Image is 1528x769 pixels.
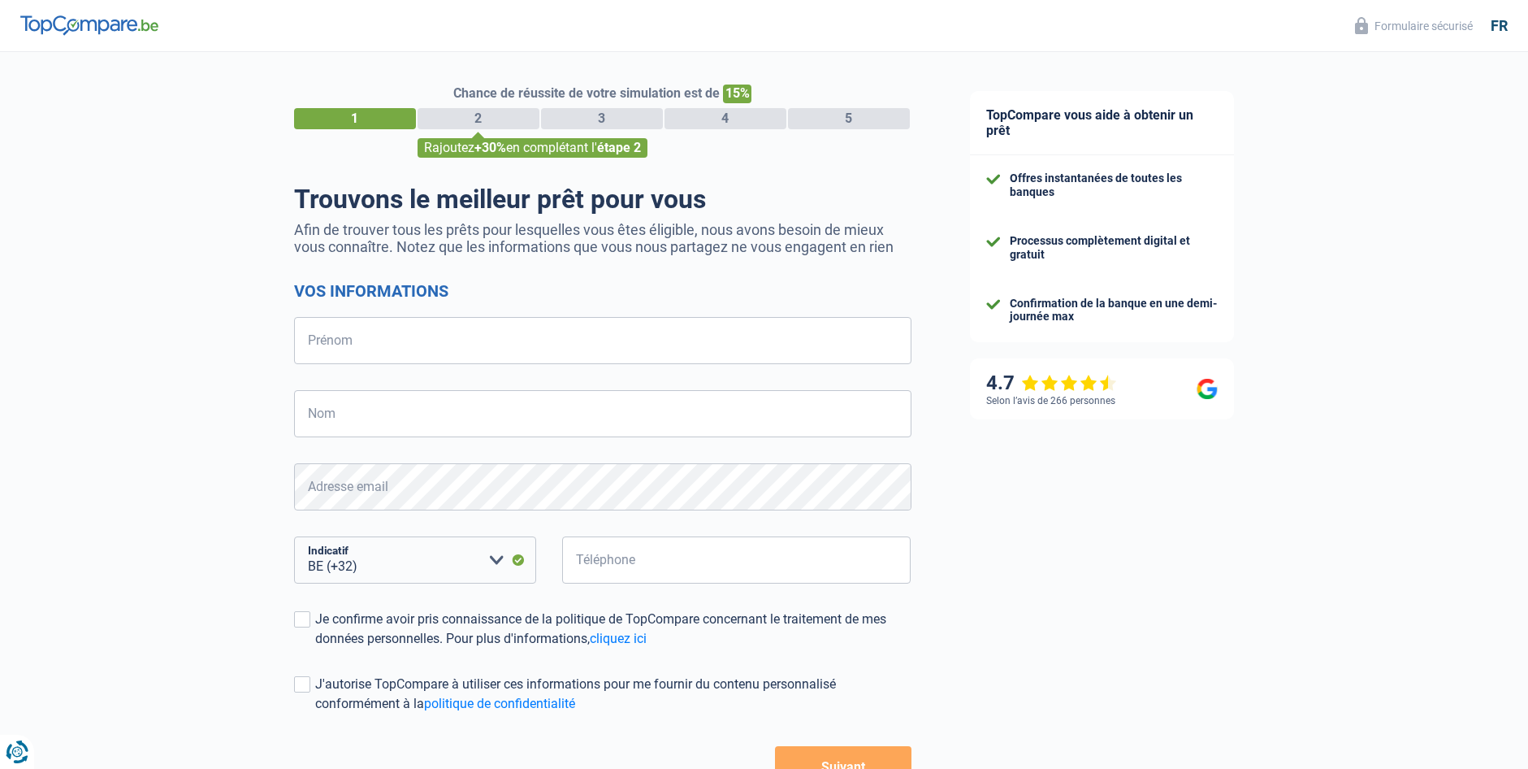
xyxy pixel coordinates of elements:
[1345,12,1483,39] button: Formulaire sécurisé
[294,184,911,215] h1: Trouvons le meilleur prêt pour vous
[541,108,663,129] div: 3
[664,108,786,129] div: 4
[1491,17,1508,35] div: fr
[424,696,575,711] a: politique de confidentialité
[453,85,720,101] span: Chance de réussite de votre simulation est de
[562,537,911,584] input: 401020304
[597,140,641,155] span: étape 2
[418,138,647,158] div: Rajoutez en complétant l'
[294,221,911,255] p: Afin de trouver tous les prêts pour lesquelles vous êtes éligible, nous avons besoin de mieux vou...
[590,631,647,646] a: cliquez ici
[788,108,910,129] div: 5
[315,675,911,714] div: J'autorise TopCompare à utiliser ces informations pour me fournir du contenu personnalisé conform...
[1010,234,1218,262] div: Processus complètement digital et gratuit
[418,108,539,129] div: 2
[986,395,1115,406] div: Selon l’avis de 266 personnes
[474,140,506,155] span: +30%
[20,15,158,35] img: TopCompare Logo
[1010,297,1218,324] div: Confirmation de la banque en une demi-journée max
[970,91,1234,155] div: TopCompare vous aide à obtenir un prêt
[723,85,751,103] span: 15%
[294,281,911,301] h2: Vos informations
[294,108,416,129] div: 1
[1010,172,1218,199] div: Offres instantanées de toutes les banques
[986,371,1117,395] div: 4.7
[315,610,911,649] div: Je confirme avoir pris connaissance de la politique de TopCompare concernant le traitement de mes...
